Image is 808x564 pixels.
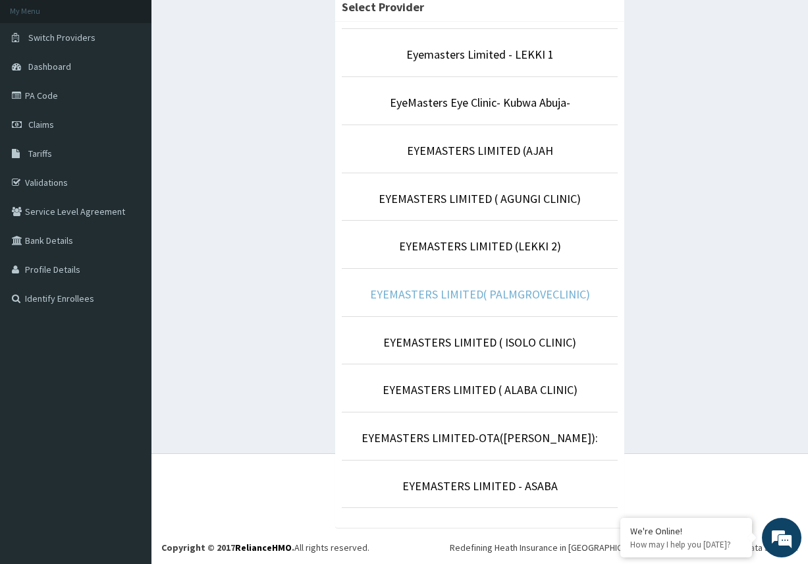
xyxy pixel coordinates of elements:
span: Dashboard [28,61,71,72]
a: EYEMASTERS LIMITED ( ALABA CLINIC) [383,382,578,397]
strong: Copyright © 2017 . [161,542,294,553]
a: EYEMASTERS LIMITED - ASABA [402,478,558,493]
span: Claims [28,119,54,130]
a: EYEMASTERS LIMITED-OTA([PERSON_NAME]): [362,430,598,445]
a: RelianceHMO [235,542,292,553]
div: We're Online! [630,525,742,537]
div: Redefining Heath Insurance in [GEOGRAPHIC_DATA] using Telemedicine and Data Science! [450,541,798,554]
a: EYEMASTERS LIMITED( PALMGROVECLINIC) [370,287,590,302]
footer: All rights reserved. [151,453,808,564]
p: How may I help you today? [630,539,742,550]
a: EYEMASTERS LIMITED ( AGUNGI CLINIC) [379,191,581,206]
a: Eyemasters Limited - LEKKI 1 [406,47,554,62]
span: Tariffs [28,148,52,159]
a: EYEMASTERS LIMITED (AJAH [407,143,553,158]
a: EYEMASTERS LIMITED (LEKKI 2) [399,239,561,254]
a: EYEMASTERS LIMITED ( ISOLO CLINIC) [383,335,576,350]
a: EyeMasters Eye Clinic- Kubwa Abuja- [390,95,570,110]
span: Switch Providers [28,32,95,43]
